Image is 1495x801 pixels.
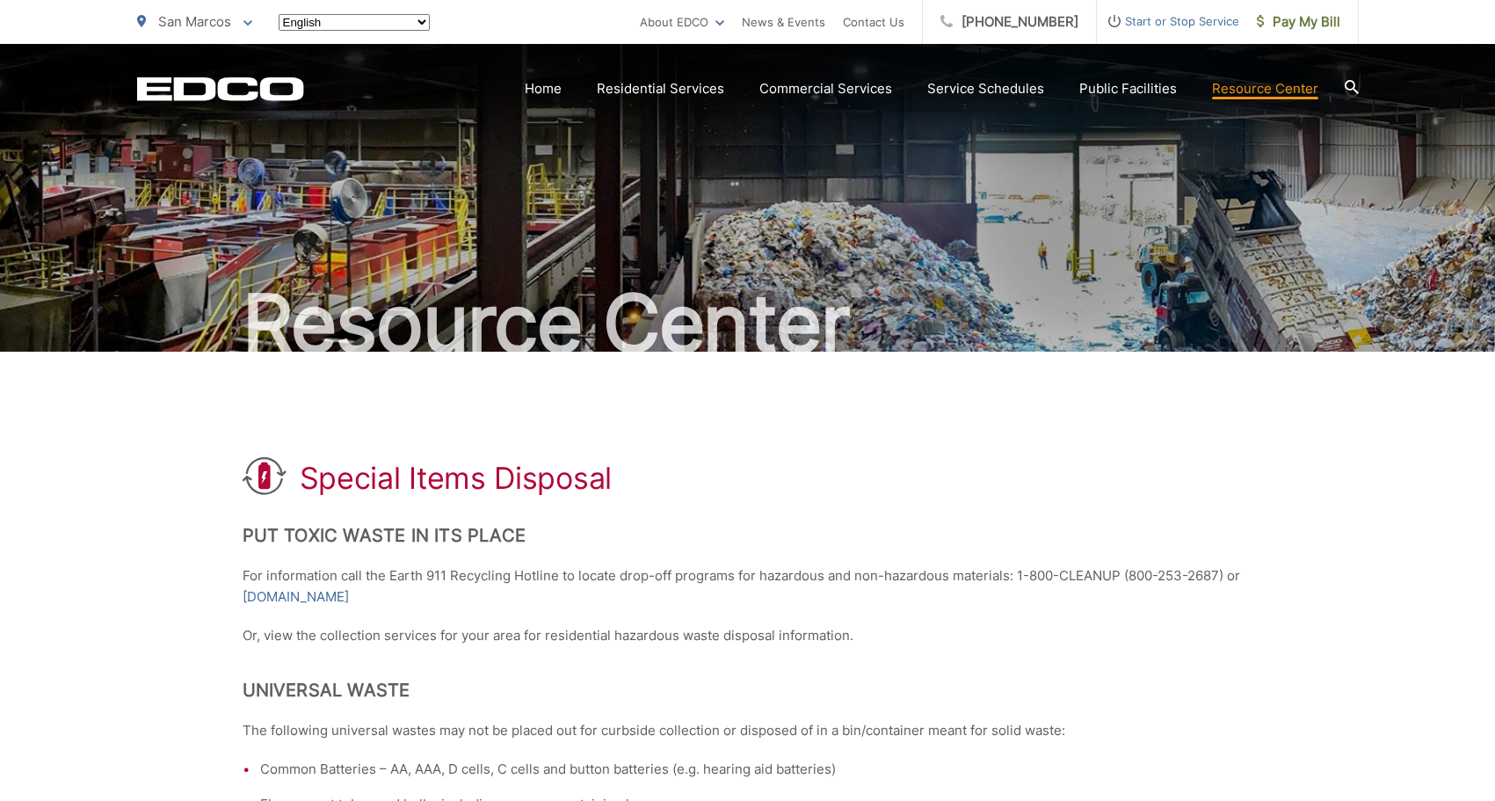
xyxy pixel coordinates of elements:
[158,13,231,30] span: San Marcos
[137,76,304,101] a: EDCD logo. Return to the homepage.
[525,78,562,99] a: Home
[243,525,1253,546] h2: Put Toxic Waste In Its Place
[1212,78,1318,99] a: Resource Center
[597,78,724,99] a: Residential Services
[300,461,612,496] h1: Special Items Disposal
[843,11,904,33] a: Contact Us
[759,78,892,99] a: Commercial Services
[243,586,349,608] a: [DOMAIN_NAME]
[742,11,825,33] a: News & Events
[137,280,1359,368] h2: Resource Center
[243,565,1253,608] p: For information call the Earth 911 Recycling Hotline to locate drop-off programs for hazardous an...
[1257,11,1340,33] span: Pay My Bill
[1079,78,1177,99] a: Public Facilities
[927,78,1044,99] a: Service Schedules
[279,14,430,31] select: Select a language
[243,625,1253,646] p: Or, view the collection services for your area for residential hazardous waste disposal information.
[260,759,1253,780] li: Common Batteries – AA, AAA, D cells, C cells and button batteries (e.g. hearing aid batteries)
[243,720,1253,741] p: The following universal wastes may not be placed out for curbside collection or disposed of in a ...
[640,11,724,33] a: About EDCO
[243,680,1253,701] h2: Universal Waste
